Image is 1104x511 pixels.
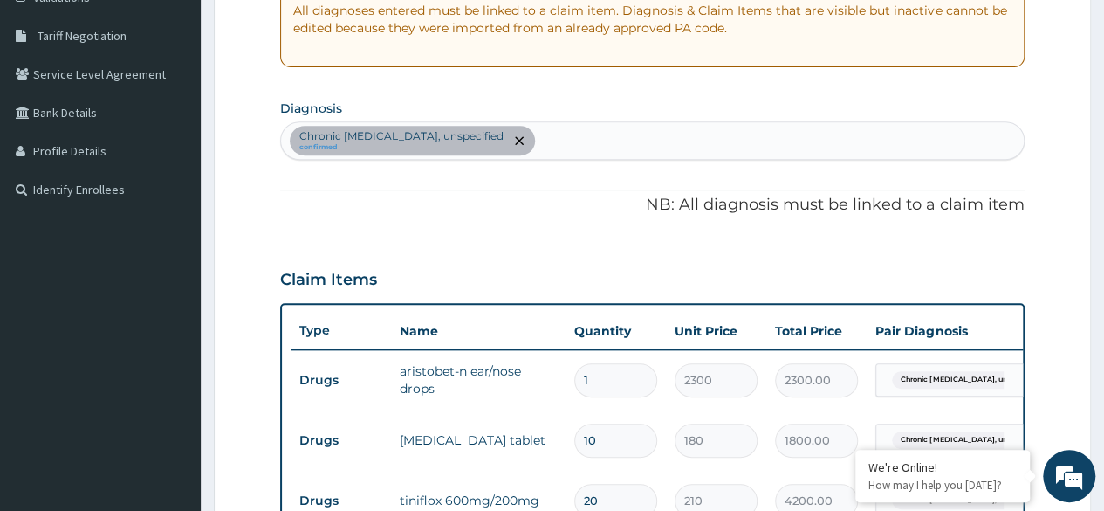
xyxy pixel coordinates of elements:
[892,371,1037,389] span: Chronic [MEDICAL_DATA], unspec...
[666,314,766,349] th: Unit Price
[299,129,504,143] p: Chronic [MEDICAL_DATA], unspecified
[32,87,71,131] img: d_794563401_company_1708531726252_794563401
[293,2,1011,37] p: All diagnoses entered must be linked to a claim item. Diagnosis & Claim Items that are visible bu...
[280,194,1025,217] p: NB: All diagnosis must be linked to a claim item
[511,133,527,148] span: remove selection option
[867,314,1059,349] th: Pair Diagnosis
[391,423,566,458] td: [MEDICAL_DATA] tablet
[868,459,1017,475] div: We're Online!
[38,28,127,44] span: Tariff Negotiation
[286,9,328,51] div: Minimize live chat window
[766,314,867,349] th: Total Price
[291,364,391,397] td: Drugs
[91,98,293,121] div: Chat with us now
[566,314,666,349] th: Quantity
[101,148,241,324] span: We're online!
[291,314,391,347] th: Type
[280,271,377,290] h3: Claim Items
[291,425,391,457] td: Drugs
[299,143,504,152] small: confirmed
[391,314,566,349] th: Name
[868,478,1017,493] p: How may I help you today?
[9,332,333,393] textarea: Type your message and hit 'Enter'
[280,100,342,117] label: Diagnosis
[391,354,566,406] td: aristobet-n ear/nose drops
[892,432,1037,449] span: Chronic [MEDICAL_DATA], unspec...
